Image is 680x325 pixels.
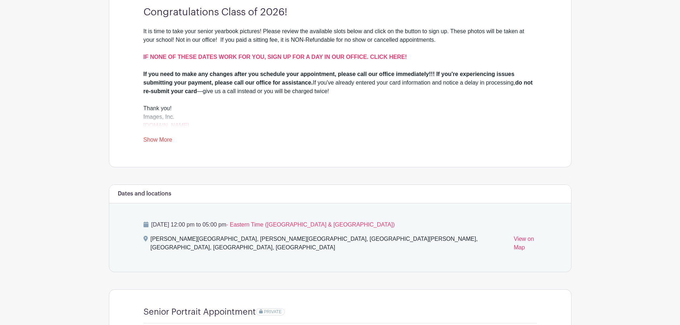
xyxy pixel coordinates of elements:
div: It is time to take your senior yearbook pictures! Please review the available slots below and cli... [143,27,537,70]
span: - Eastern Time ([GEOGRAPHIC_DATA] & [GEOGRAPHIC_DATA]) [226,222,395,228]
h3: Congratulations Class of 2026! [143,6,537,19]
div: Thank you! [143,104,537,113]
div: [PERSON_NAME][GEOGRAPHIC_DATA], [PERSON_NAME][GEOGRAPHIC_DATA], [GEOGRAPHIC_DATA][PERSON_NAME], [... [151,235,508,255]
strong: do not re-submit your card [143,80,533,94]
a: View on Map [514,235,537,255]
span: PRIVATE [264,309,282,314]
div: If you've already entered your card information and notice a delay in processing, —give us a call... [143,70,537,96]
a: Show More [143,137,172,146]
p: [DATE] 12:00 pm to 05:00 pm [143,220,537,229]
h4: Senior Portrait Appointment [143,307,256,317]
a: [DOMAIN_NAME] [143,122,189,128]
h6: Dates and locations [118,191,171,197]
a: IF NONE OF THESE DATES WORK FOR YOU, SIGN UP FOR A DAY IN OUR OFFICE. CLICK HERE! [143,54,407,60]
div: Images, Inc. [143,113,537,130]
strong: If you need to make any changes after you schedule your appointment, please call our office immed... [143,71,515,86]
